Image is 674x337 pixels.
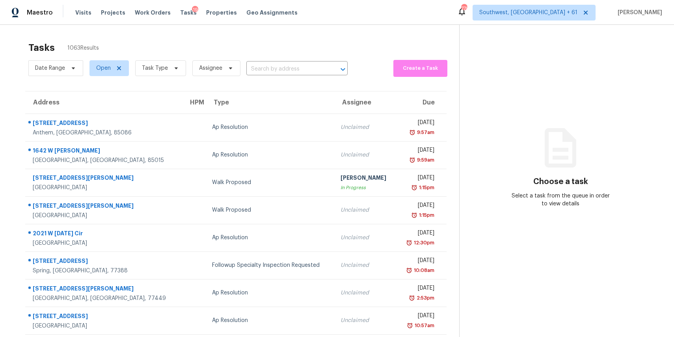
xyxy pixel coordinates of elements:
h3: Choose a task [533,178,588,186]
span: Open [96,64,111,72]
button: Create a Task [393,60,447,77]
div: In Progress [341,184,390,192]
div: [GEOGRAPHIC_DATA] [33,239,176,247]
div: Walk Proposed [212,206,328,214]
div: Unclaimed [341,151,390,159]
div: Anthem, [GEOGRAPHIC_DATA], 85086 [33,129,176,137]
span: Date Range [35,64,65,72]
span: Create a Task [397,64,443,73]
div: [PERSON_NAME] [341,174,390,184]
th: Address [25,91,182,114]
div: 1642 W [PERSON_NAME] [33,147,176,156]
span: Assignee [199,64,222,72]
div: Ap Resolution [212,151,328,159]
img: Overdue Alarm Icon [409,156,415,164]
div: 2021 W [DATE] Cir [33,229,176,239]
img: Overdue Alarm Icon [411,211,417,219]
div: Ap Resolution [212,123,328,131]
img: Overdue Alarm Icon [406,239,412,247]
div: [GEOGRAPHIC_DATA] [33,184,176,192]
div: Ap Resolution [212,234,328,242]
span: Projects [101,9,125,17]
th: Assignee [334,91,397,114]
h2: Tasks [28,44,55,52]
div: 1:15pm [417,184,434,192]
div: Followup Specialty Inspection Requested [212,261,328,269]
div: [STREET_ADDRESS][PERSON_NAME] [33,174,176,184]
span: Maestro [27,9,53,17]
div: [DATE] [403,284,434,294]
div: [GEOGRAPHIC_DATA] [33,212,176,220]
div: Unclaimed [341,123,390,131]
div: [DATE] [403,257,434,266]
div: 9:59am [415,156,434,164]
img: Overdue Alarm Icon [411,184,417,192]
span: Work Orders [135,9,171,17]
div: Spring, [GEOGRAPHIC_DATA], 77388 [33,267,176,275]
div: Walk Proposed [212,179,328,186]
span: Geo Assignments [246,9,298,17]
div: Ap Resolution [212,289,328,297]
span: [PERSON_NAME] [614,9,662,17]
div: 9:57am [415,128,434,136]
th: Type [206,91,334,114]
span: Southwest, [GEOGRAPHIC_DATA] + 61 [479,9,577,17]
span: 1063 Results [67,44,99,52]
div: Unclaimed [341,261,390,269]
img: Overdue Alarm Icon [409,128,415,136]
div: [STREET_ADDRESS] [33,119,176,129]
div: [GEOGRAPHIC_DATA], [GEOGRAPHIC_DATA], 77449 [33,294,176,302]
div: Ap Resolution [212,317,328,324]
div: 12:30pm [412,239,434,247]
div: [GEOGRAPHIC_DATA], [GEOGRAPHIC_DATA], 85015 [33,156,176,164]
div: [STREET_ADDRESS] [33,312,176,322]
div: [STREET_ADDRESS][PERSON_NAME] [33,285,176,294]
span: Tasks [180,10,197,15]
button: Open [337,64,348,75]
div: [DATE] [403,119,434,128]
div: [STREET_ADDRESS] [33,257,176,267]
div: [DATE] [403,229,434,239]
div: 2:53pm [415,294,434,302]
img: Overdue Alarm Icon [407,322,413,330]
div: [DATE] [403,174,434,184]
th: Due [397,91,447,114]
div: 1:15pm [417,211,434,219]
div: 10:57am [413,322,434,330]
div: Unclaimed [341,289,390,297]
div: [DATE] [403,201,434,211]
div: Unclaimed [341,206,390,214]
div: 19 [192,6,198,14]
div: Select a task from the queue in order to view details [510,192,611,208]
div: Unclaimed [341,317,390,324]
div: [STREET_ADDRESS][PERSON_NAME] [33,202,176,212]
div: [GEOGRAPHIC_DATA] [33,322,176,330]
div: 10:08am [412,266,434,274]
div: 778 [461,5,467,13]
span: Task Type [142,64,168,72]
div: [DATE] [403,312,434,322]
input: Search by address [246,63,326,75]
th: HPM [182,91,206,114]
div: [DATE] [403,146,434,156]
div: Unclaimed [341,234,390,242]
span: Visits [75,9,91,17]
img: Overdue Alarm Icon [409,294,415,302]
span: Properties [206,9,237,17]
img: Overdue Alarm Icon [406,266,412,274]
